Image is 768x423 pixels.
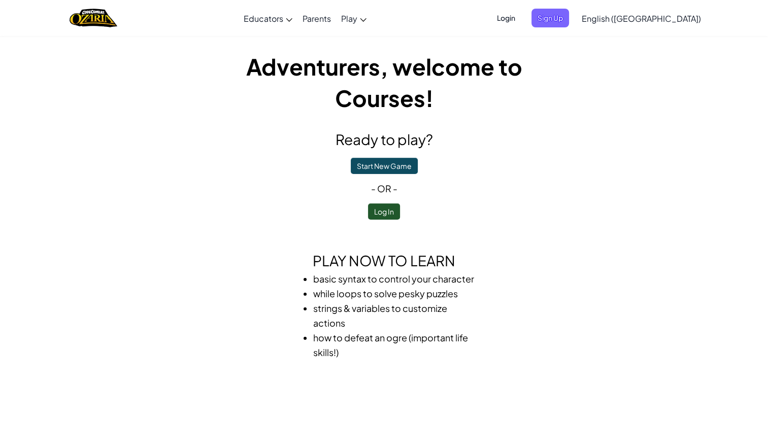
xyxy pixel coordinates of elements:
button: Start New Game [351,158,418,174]
a: English ([GEOGRAPHIC_DATA]) [577,5,706,32]
span: English ([GEOGRAPHIC_DATA]) [582,13,701,24]
a: Ozaria by CodeCombat logo [70,8,117,28]
a: Play [336,5,372,32]
span: or [377,183,391,194]
span: Play [341,13,357,24]
li: while loops to solve pesky puzzles [313,286,476,301]
a: Parents [297,5,336,32]
button: Login [491,9,521,27]
span: - [371,183,377,194]
span: Educators [244,13,283,24]
li: basic syntax to control your character [313,271,476,286]
button: Sign Up [531,9,569,27]
li: how to defeat an ogre (important life skills!) [313,330,476,360]
h1: Adventurers, welcome to Courses! [202,51,567,114]
li: strings & variables to customize actions [313,301,476,330]
button: Log In [368,203,400,220]
span: - [391,183,397,194]
img: Home [70,8,117,28]
a: Educators [239,5,297,32]
h2: Play now to learn [202,250,567,271]
h2: Ready to play? [202,129,567,150]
